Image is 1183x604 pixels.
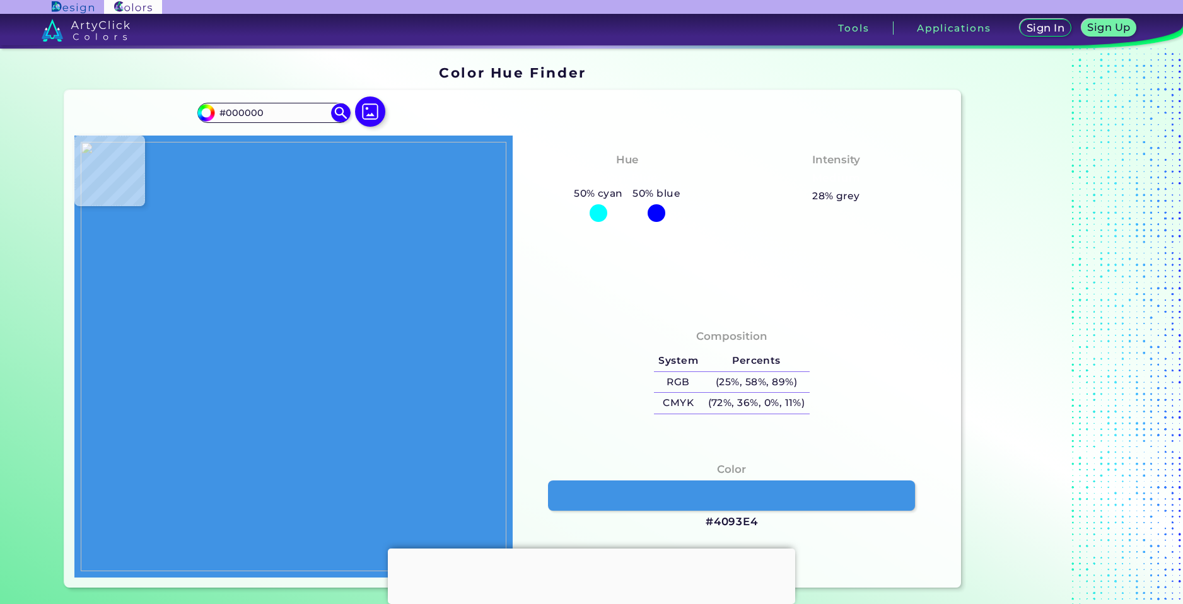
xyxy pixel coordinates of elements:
img: ArtyClick Design logo [52,1,94,13]
h4: Composition [696,327,767,346]
h4: Color [717,460,746,479]
a: Sign In [1022,20,1069,36]
h5: 50% cyan [569,185,627,202]
h3: Tools [838,23,869,33]
h5: System [654,351,703,371]
h5: (25%, 58%, 89%) [703,372,810,393]
h5: CMYK [654,393,703,414]
img: icon picture [355,96,385,127]
h3: Medium [807,171,866,186]
h4: Hue [616,151,638,169]
h5: Sign In [1029,23,1063,33]
h4: Intensity [812,151,860,169]
input: type color.. [215,104,332,121]
h5: 50% blue [628,185,685,202]
h5: RGB [654,372,703,393]
a: Sign Up [1084,20,1134,36]
h3: Cyan-Blue [591,171,663,186]
iframe: Advertisement [388,549,795,601]
h5: 28% grey [812,188,860,204]
h5: Sign Up [1090,23,1129,32]
h3: Applications [917,23,991,33]
img: 003917b5-45f0-4d43-90f4-2ef87552b9e2 [81,142,506,572]
h5: (72%, 36%, 0%, 11%) [703,393,810,414]
img: logo_artyclick_colors_white.svg [42,19,131,42]
h5: Percents [703,351,810,371]
h1: Color Hue Finder [439,63,586,82]
h3: #4093E4 [706,514,758,530]
iframe: Advertisement [966,61,1124,593]
img: icon search [331,103,350,122]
